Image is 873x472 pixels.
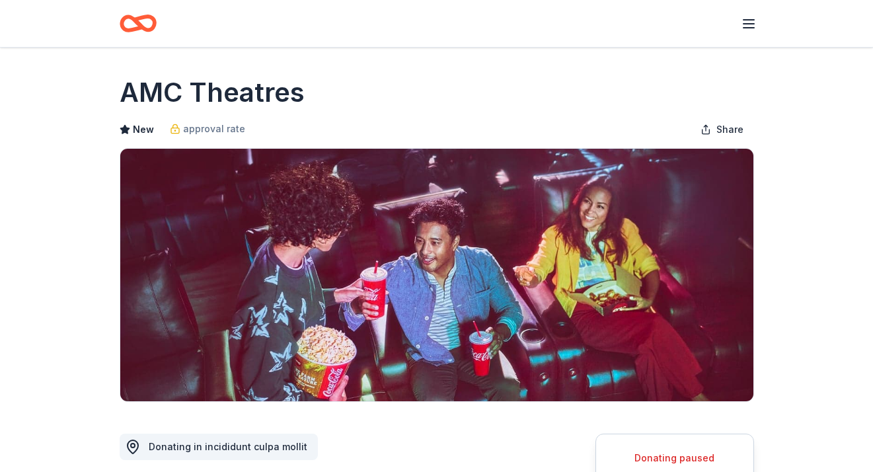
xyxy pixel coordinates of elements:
[120,8,157,39] a: Home
[170,121,245,137] a: approval rate
[120,74,305,111] h1: AMC Theatres
[612,450,738,466] div: Donating paused
[120,149,753,401] img: Image for AMC Theatres
[183,121,245,137] span: approval rate
[133,122,154,138] span: New
[690,116,754,143] button: Share
[716,122,743,138] span: Share
[149,441,307,452] span: Donating in incididunt culpa mollit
